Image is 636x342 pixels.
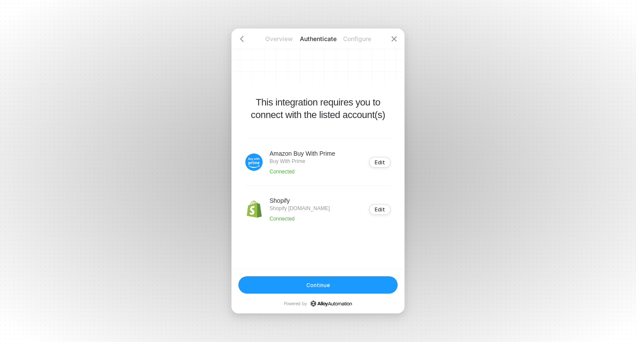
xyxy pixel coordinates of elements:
[284,300,352,307] p: Powered by
[270,205,330,212] p: Shopify [DOMAIN_NAME]
[337,35,376,43] p: Configure
[245,153,263,171] img: icon
[375,159,385,166] div: Edit
[270,215,330,222] p: Connected
[270,168,335,175] p: Connected
[375,206,385,213] div: Edit
[299,35,337,43] p: Authenticate
[306,281,330,289] div: Continue
[311,300,352,307] a: icon-success
[270,149,335,158] p: Amazon Buy With Prime
[369,157,391,168] button: Edit
[270,158,335,165] p: Buy With Prime
[270,196,330,205] p: Shopify
[245,96,391,121] p: This integration requires you to connect with the listed account(s)
[260,35,299,43] p: Overview
[238,276,398,294] button: Continue
[369,204,391,215] button: Edit
[245,201,263,218] img: icon
[391,35,398,42] span: icon-close
[238,35,245,42] span: icon-arrow-left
